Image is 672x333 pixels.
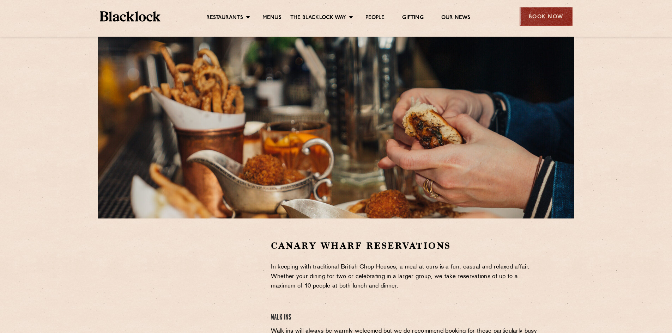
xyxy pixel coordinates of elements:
div: Book Now [520,7,573,26]
img: BL_Textured_Logo-footer-cropped.svg [100,11,161,21]
a: People [365,14,385,22]
a: Menus [262,14,281,22]
h4: Walk Ins [271,313,541,322]
a: Gifting [402,14,423,22]
a: Restaurants [206,14,243,22]
p: In keeping with traditional British Chop Houses, a meal at ours is a fun, casual and relaxed affa... [271,263,541,291]
a: The Blacklock Way [290,14,346,22]
a: Our News [441,14,471,22]
h2: Canary Wharf Reservations [271,240,541,252]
